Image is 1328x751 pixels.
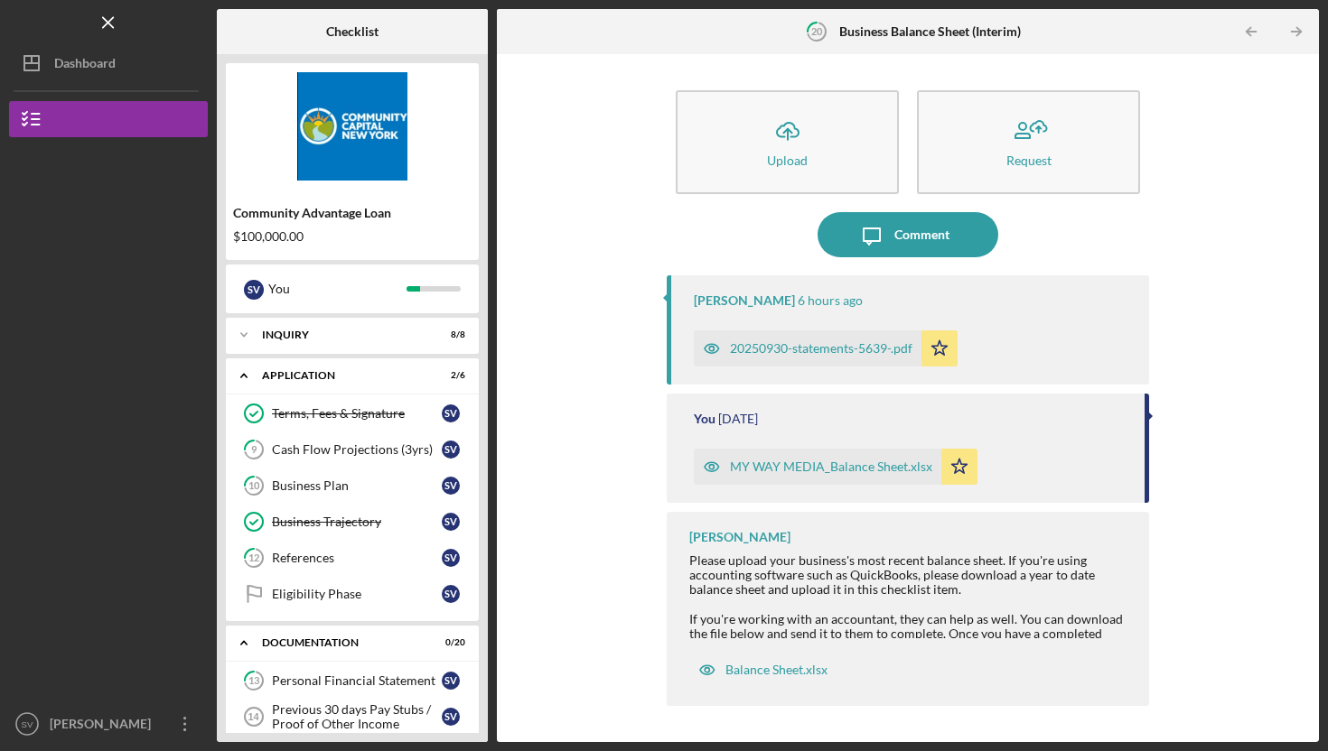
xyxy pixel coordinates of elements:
[45,706,163,746] div: [PERSON_NAME]
[272,406,442,421] div: Terms, Fees & Signature
[244,280,264,300] div: S V
[235,504,470,540] a: Business TrajectorySV
[689,530,790,544] div: [PERSON_NAME]
[272,478,442,493] div: Business Plan
[262,637,420,648] div: Documentation
[442,404,460,422] div: S V
[718,412,758,426] time: 2025-09-25 00:43
[442,672,460,690] div: S V
[262,329,420,340] div: Inquiry
[235,540,470,576] a: 12ReferencesSV
[272,551,442,565] div: References
[235,699,470,735] a: 14Previous 30 days Pay Stubs / Proof of Other IncomeSV
[272,673,442,688] div: Personal Financial Statement
[689,553,1131,742] div: Please upload your business's most recent balance sheet. If you're using accounting software such...
[694,330,958,366] button: 20250930-statements-5639-.pdf
[442,513,460,531] div: S V
[694,412,715,426] div: You
[262,370,420,381] div: Application
[235,468,470,504] a: 10Business PlanSV
[917,90,1140,194] button: Request
[694,449,977,485] button: MY WAY MEDIA_Balance Sheet.xlsx
[9,45,208,81] button: Dashboard
[442,708,460,726] div: S V
[248,711,259,722] tspan: 14
[272,442,442,457] div: Cash Flow Projections (3yrs)
[442,549,460,567] div: S V
[442,477,460,495] div: S V
[894,212,949,257] div: Comment
[251,444,257,456] tspan: 9
[818,212,998,257] button: Comment
[725,663,828,677] div: Balance Sheet.xlsx
[235,395,470,431] a: Terms, Fees & SignatureSV
[442,440,460,459] div: S V
[676,90,899,194] button: Upload
[54,45,116,86] div: Dashboard
[248,552,259,564] tspan: 12
[326,24,379,39] b: Checklist
[22,719,33,729] text: SV
[235,663,470,699] a: 13Personal Financial StatementSV
[235,431,470,468] a: 9Cash Flow Projections (3yrs)SV
[272,587,442,601] div: Eligibility Phase
[9,706,208,742] button: SV[PERSON_NAME]
[798,293,863,308] time: 2025-10-14 13:06
[233,206,472,220] div: Community Advantage Loan
[433,370,465,381] div: 2 / 6
[272,515,442,529] div: Business Trajectory
[433,637,465,648] div: 0 / 20
[233,229,472,244] div: $100,000.00
[235,576,470,612] a: Eligibility PhaseSV
[839,24,1021,39] b: Business Balance Sheet (Interim)
[433,329,465,340] div: 8 / 8
[767,153,808,167] div: Upload
[272,702,442,731] div: Previous 30 days Pay Stubs / Proof of Other Income
[694,293,795,308] div: [PERSON_NAME]
[248,675,259,687] tspan: 13
[730,459,932,474] div: MY WAY MEDIA_Balance Sheet.xlsx
[730,341,912,356] div: 20250930-statements-5639-.pdf
[226,72,479,181] img: Product logo
[268,274,407,304] div: You
[1006,153,1052,167] div: Request
[442,585,460,603] div: S V
[248,480,260,492] tspan: 10
[689,652,837,688] button: Balance Sheet.xlsx
[811,25,823,37] tspan: 20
